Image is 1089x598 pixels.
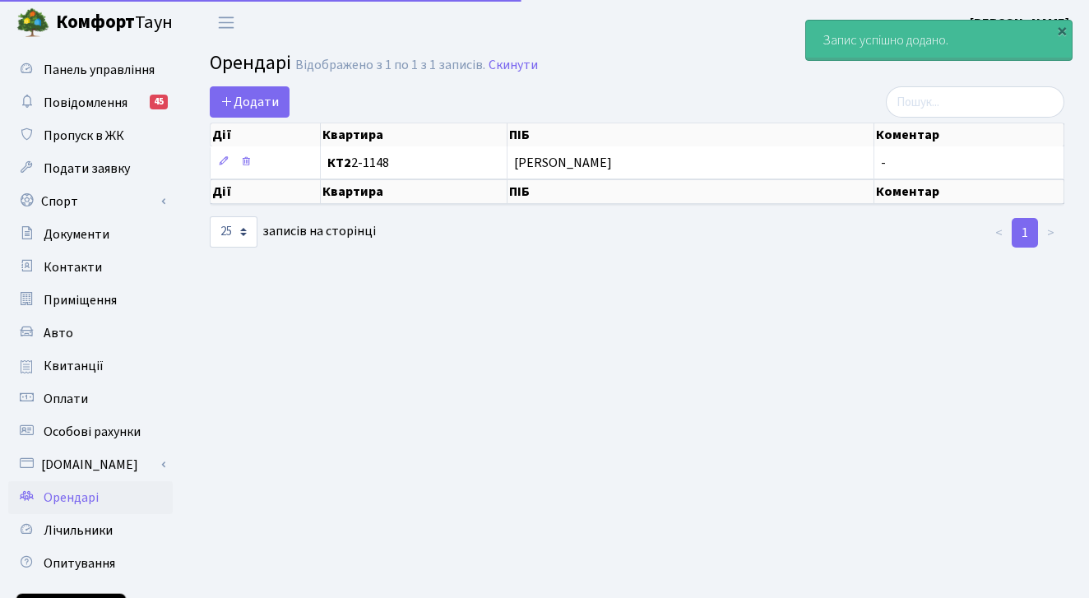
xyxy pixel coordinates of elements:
a: Контакти [8,251,173,284]
div: Запис успішно додано. [806,21,1072,60]
a: Оплати [8,382,173,415]
div: 45 [150,95,168,109]
span: Таун [56,9,173,37]
a: [PERSON_NAME] [970,13,1069,33]
span: Додати [220,93,279,111]
th: Коментар [874,123,1064,146]
span: Авто [44,324,73,342]
span: Повідомлення [44,94,127,112]
a: Опитування [8,547,173,580]
span: Приміщення [44,291,117,309]
a: Скинути [489,58,538,73]
a: Повідомлення45 [8,86,173,119]
a: 1 [1012,218,1038,248]
label: записів на сторінці [210,216,376,248]
a: Спорт [8,185,173,218]
span: Оплати [44,390,88,408]
span: Панель управління [44,61,155,79]
a: Приміщення [8,284,173,317]
select: записів на сторінці [210,216,257,248]
a: Лічильники [8,514,173,547]
span: [PERSON_NAME] [514,156,868,169]
span: - [881,154,886,172]
a: Документи [8,218,173,251]
b: КТ2 [327,154,351,172]
a: Квитанції [8,350,173,382]
span: Особові рахунки [44,423,141,441]
a: Авто [8,317,173,350]
span: 2-1148 [327,156,500,169]
a: Пропуск в ЖК [8,119,173,152]
th: ПІБ [507,179,875,204]
button: Переключити навігацію [206,9,247,36]
img: logo.png [16,7,49,39]
span: Контакти [44,258,102,276]
th: Дії [211,179,321,204]
th: ПІБ [507,123,875,146]
div: Відображено з 1 по 1 з 1 записів. [295,58,485,73]
span: Орендарі [44,489,99,507]
input: Пошук... [886,86,1064,118]
span: Документи [44,225,109,243]
span: Квитанції [44,357,104,375]
span: Подати заявку [44,160,130,178]
a: Додати [210,86,290,118]
th: Квартира [321,123,507,146]
a: Орендарі [8,481,173,514]
span: Опитування [44,554,115,573]
th: Коментар [874,179,1064,204]
span: Пропуск в ЖК [44,127,124,145]
div: × [1054,22,1070,39]
a: Подати заявку [8,152,173,185]
a: Особові рахунки [8,415,173,448]
b: Комфорт [56,9,135,35]
a: [DOMAIN_NAME] [8,448,173,481]
span: Лічильники [44,522,113,540]
th: Дії [211,123,321,146]
a: Панель управління [8,53,173,86]
th: Квартира [321,179,507,204]
b: [PERSON_NAME] [970,14,1069,32]
span: Орендарі [210,49,291,77]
